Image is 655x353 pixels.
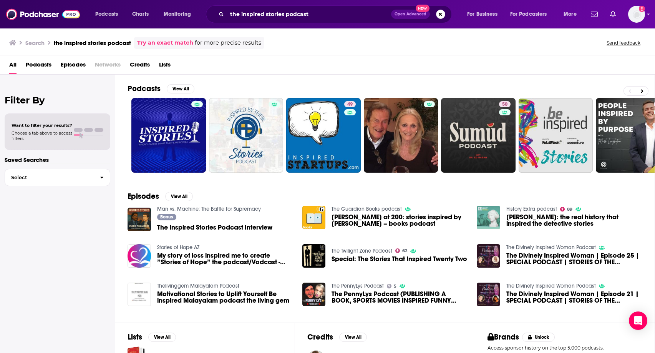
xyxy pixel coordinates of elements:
h3: the inspired stories podcast [54,39,131,47]
h2: Brands [488,332,519,342]
span: More [564,9,577,20]
span: Networks [95,58,121,74]
img: Charlotte Brontë at 200: stories inspired by Jane Eyre – books podcast [302,206,326,229]
a: The PennyLys Podcast (PUBLISHING A BOOK, SPORTS MOVIES INSPIRED FUNNY STORIES) S3E6 [332,291,468,304]
a: Show notifications dropdown [607,8,619,21]
a: My story of loss inspired me to create ”Stories of Hope” the podcast/Vodcast - Christine Hotchkiss [157,252,293,265]
span: Monitoring [164,9,191,20]
img: Sherlock Holmes: the real history that inspired the detective stories [477,206,500,229]
p: Access sponsor history on the top 5,000 podcasts. [488,345,642,351]
a: The Divinely Inspired Woman | Episode 25 | SPECIAL PODCAST | STORIES OF THE GODDESS: DIVINE FEMIN... [506,252,642,265]
img: Special: The Stories That Inspired Twenty Two [302,244,326,268]
a: Charlotte Brontë at 200: stories inspired by Jane Eyre – books podcast [332,214,468,227]
button: open menu [462,8,507,20]
span: [PERSON_NAME]: the real history that inspired the detective stories [506,214,642,227]
a: The Divinely Inspired Woman Podcast [506,283,596,289]
a: The PennyLys Podcast [332,283,384,289]
a: Lists [159,58,171,74]
img: The Inspired Stories Podcast Interview [128,208,151,231]
a: 50 [441,98,516,173]
a: Stories of Hope AZ [157,244,199,251]
span: 49 [347,101,353,108]
button: Send feedback [604,40,643,46]
svg: Add a profile image [639,6,645,12]
img: Podchaser - Follow, Share and Rate Podcasts [6,7,80,22]
input: Search podcasts, credits, & more... [227,8,391,20]
button: View All [167,84,194,93]
a: The Divinely Inspired Woman Podcast [506,244,596,251]
span: Want to filter your results? [12,123,72,128]
div: Open Intercom Messenger [629,311,647,330]
a: 50 [499,101,511,107]
h3: Search [25,39,45,47]
button: View All [165,192,193,201]
button: open menu [505,8,558,20]
img: User Profile [628,6,645,23]
a: EpisodesView All [128,191,193,201]
a: Try an exact match [137,38,193,47]
button: Open AdvancedNew [391,10,430,19]
a: Podcasts [26,58,51,74]
a: 62 [395,248,407,253]
button: open menu [158,8,201,20]
span: All [9,58,17,74]
span: 89 [567,208,572,211]
img: My story of loss inspired me to create ”Stories of Hope” the podcast/Vodcast - Christine Hotchkiss [128,244,151,268]
a: The Divinely Inspired Woman | Episode 21 | SPECIAL PODCAST | STORIES OF THE GODDESS: DIVINE FEMIN... [506,291,642,304]
span: Open Advanced [395,12,426,16]
span: The Divinely Inspired Woman | Episode 21 | SPECIAL PODCAST | STORIES OF THE [DEMOGRAPHIC_DATA]: D... [506,291,642,304]
a: Motivational Stories to Uplift Yourself Be inspired Malayalam podcast the living gem [128,283,151,306]
button: View All [148,333,176,342]
a: Episodes [61,58,86,74]
a: 49 [344,101,356,107]
button: Unlock [522,333,555,342]
a: Sherlock Holmes: the real history that inspired the detective stories [506,214,642,227]
span: For Podcasters [510,9,547,20]
span: Bonus [160,215,173,219]
a: The Guardian Books podcast [332,206,402,212]
a: 49 [286,98,361,173]
p: Saved Searches [5,156,110,163]
span: My story of loss inspired me to create ”Stories of Hope” the podcast/Vodcast - [PERSON_NAME] [157,252,293,265]
a: Motivational Stories to Uplift Yourself Be inspired Malayalam podcast the living gem [157,291,293,304]
span: Select [5,175,94,180]
a: Charts [127,8,153,20]
h2: Lists [128,332,142,342]
button: Show profile menu [628,6,645,23]
a: Thelivinggem Malayalam Podcast [157,283,239,289]
a: Man vs. Machine: The Battle for Supremacy [157,206,261,212]
span: 62 [402,249,407,253]
a: The PennyLys Podcast (PUBLISHING A BOOK, SPORTS MOVIES INSPIRED FUNNY STORIES) S3E6 [302,283,326,306]
h2: Credits [307,332,333,342]
a: Credits [130,58,150,74]
a: The Inspired Stories Podcast Interview [157,224,272,231]
a: The Twilight Zone Podcast [332,248,392,254]
a: Show notifications dropdown [588,8,601,21]
img: The Divinely Inspired Woman | Episode 21 | SPECIAL PODCAST | STORIES OF THE GODDESS: DIVINE FEMIN... [477,283,500,306]
span: Charts [132,9,149,20]
span: Choose a tab above to access filters. [12,130,72,141]
h2: Podcasts [128,84,161,93]
a: ListsView All [128,332,176,342]
span: For Business [467,9,497,20]
h2: Filter By [5,95,110,106]
span: The Divinely Inspired Woman | Episode 25 | SPECIAL PODCAST | STORIES OF THE [DEMOGRAPHIC_DATA]: D... [506,252,642,265]
div: Search podcasts, credits, & more... [213,5,459,23]
span: for more precise results [195,38,261,47]
span: [PERSON_NAME] at 200: stories inspired by [PERSON_NAME] – books podcast [332,214,468,227]
button: open menu [90,8,128,20]
a: Special: The Stories That Inspired Twenty Two [332,256,467,262]
img: The Divinely Inspired Woman | Episode 25 | SPECIAL PODCAST | STORIES OF THE GODDESS: DIVINE FEMIN... [477,244,500,268]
